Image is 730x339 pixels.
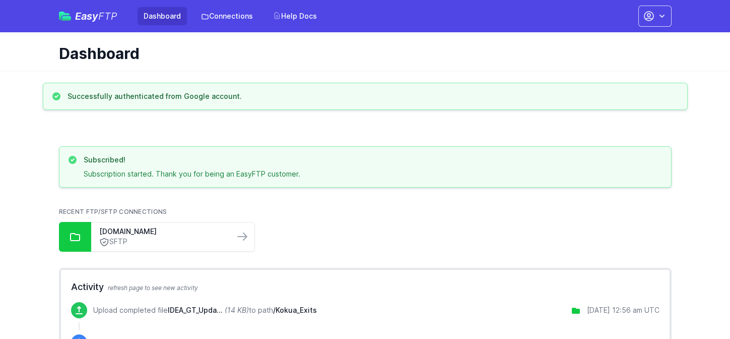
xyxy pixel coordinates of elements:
[59,44,663,63] h1: Dashboard
[99,227,226,237] a: [DOMAIN_NAME]
[138,7,187,25] a: Dashboard
[99,237,226,247] a: SFTP
[84,155,300,165] h3: Subscribed!
[75,11,117,21] span: Easy
[68,91,242,101] h3: Successfully authenticated from Google account.
[273,306,317,314] span: /Kokua_Exits
[168,306,223,314] span: IDEA_GT_Update.xlsx
[59,208,672,216] h2: Recent FTP/SFTP Connections
[587,305,659,315] div: [DATE] 12:56 am UTC
[267,7,323,25] a: Help Docs
[98,10,117,22] span: FTP
[108,284,198,292] span: refresh page to see new activity
[59,11,117,21] a: EasyFTP
[71,280,659,294] h2: Activity
[59,12,71,21] img: easyftp_logo.png
[84,169,300,179] p: Subscription started. Thank you for being an EasyFTP customer.
[93,305,317,315] p: Upload completed file to path
[195,7,259,25] a: Connections
[225,306,249,314] i: (14 KB)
